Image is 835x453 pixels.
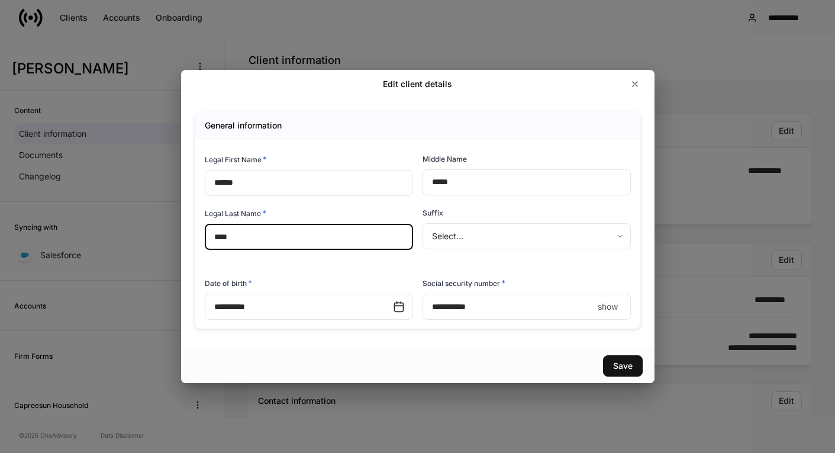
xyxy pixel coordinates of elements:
div: Select... [423,223,630,249]
div: Save [613,362,633,370]
h6: Middle Name [423,153,467,165]
h6: Suffix [423,207,443,219]
h6: Date of birth [205,277,252,289]
h6: Legal First Name [205,153,267,165]
button: Save [603,355,643,377]
p: show [598,301,618,313]
h6: Legal Last Name [205,207,266,219]
h2: Edit client details [383,78,452,90]
h5: General information [205,120,282,131]
h6: Social security number [423,277,505,289]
